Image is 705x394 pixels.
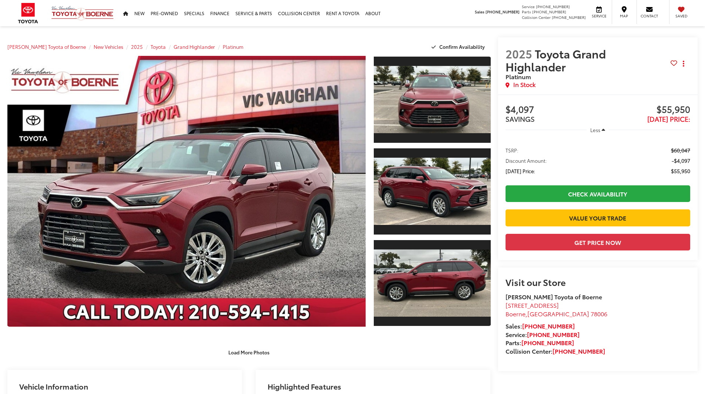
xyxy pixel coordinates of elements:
span: TSRP: [506,147,518,154]
span: [PHONE_NUMBER] [532,9,566,14]
strong: Sales: [506,321,575,330]
span: Boerne [506,309,526,318]
span: [STREET_ADDRESS] [506,301,559,309]
img: 2025 Toyota Grand Highlander Platinum [372,66,491,133]
a: Check Availability [506,185,690,202]
strong: [PERSON_NAME] Toyota of Boerne [506,292,602,301]
a: Grand Highlander [174,43,215,50]
span: Service [522,4,535,9]
a: Expand Photo 2 [374,148,491,235]
a: Expand Photo 0 [7,56,366,327]
span: -$4,097 [672,157,690,164]
span: Platinum [506,72,531,81]
span: $55,950 [671,167,690,175]
span: 2025 [506,46,532,61]
strong: Collision Center: [506,347,605,355]
a: [STREET_ADDRESS] Boerne,[GEOGRAPHIC_DATA] 78006 [506,301,607,318]
span: Sales [475,9,484,14]
img: Vic Vaughan Toyota of Boerne [51,6,114,21]
span: Saved [673,13,689,18]
span: In Stock [513,80,536,89]
button: Less [587,123,609,137]
button: Actions [677,57,690,70]
span: $4,097 [506,104,598,115]
h2: Vehicle Information [19,382,88,390]
span: [DATE] Price: [506,167,535,175]
span: SAVINGS [506,114,535,124]
a: [PHONE_NUMBER] [521,338,574,347]
a: Platinum [223,43,244,50]
a: Expand Photo 3 [374,239,491,327]
span: Discount Amount: [506,157,547,164]
span: Map [616,13,632,18]
a: [PHONE_NUMBER] [522,321,575,330]
span: Collision Center [522,14,551,20]
a: Value Your Trade [506,209,690,226]
img: 2025 Toyota Grand Highlander Platinum [372,158,491,225]
span: , [506,309,607,318]
span: 78006 [591,309,607,318]
span: Service [591,13,607,18]
button: Confirm Availability [427,40,491,53]
span: [DATE] Price: [647,114,690,124]
strong: Service: [506,330,580,339]
span: [PHONE_NUMBER] [486,9,520,14]
a: Toyota [151,43,166,50]
span: Confirm Availability [439,43,485,50]
strong: Parts: [506,338,574,347]
a: [PERSON_NAME] Toyota of Boerne [7,43,86,50]
a: [PHONE_NUMBER] [553,347,605,355]
span: Toyota Grand Highlander [506,46,606,74]
span: $55,950 [598,104,690,115]
a: New Vehicles [94,43,123,50]
button: Get Price Now [506,234,690,250]
span: Contact [641,13,658,18]
h2: Highlighted Features [268,382,341,390]
span: [PHONE_NUMBER] [552,14,586,20]
h2: Visit our Store [506,277,690,287]
span: dropdown dots [683,61,684,67]
span: [PHONE_NUMBER] [536,4,570,9]
span: [GEOGRAPHIC_DATA] [527,309,589,318]
img: 2025 Toyota Grand Highlander Platinum [372,249,491,316]
span: Parts [522,9,531,14]
a: 2025 [131,43,143,50]
a: Expand Photo 1 [374,56,491,144]
span: Less [590,127,600,133]
img: 2025 Toyota Grand Highlander Platinum [4,54,369,328]
button: Load More Photos [223,346,275,358]
span: $60,047 [671,147,690,154]
a: [PHONE_NUMBER] [527,330,580,339]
